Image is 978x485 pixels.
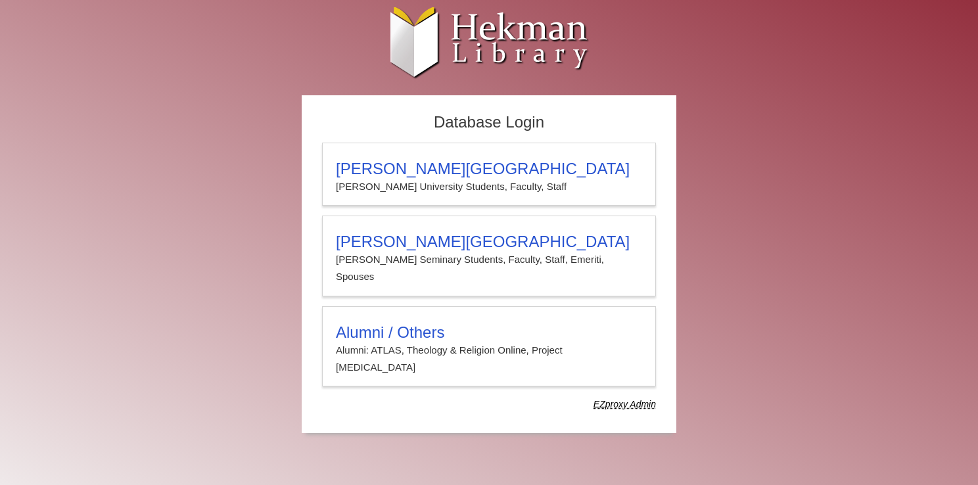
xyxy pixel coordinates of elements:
h2: Database Login [315,109,663,136]
p: Alumni: ATLAS, Theology & Religion Online, Project [MEDICAL_DATA] [336,342,642,377]
a: [PERSON_NAME][GEOGRAPHIC_DATA][PERSON_NAME] University Students, Faculty, Staff [322,143,656,206]
h3: Alumni / Others [336,323,642,342]
summary: Alumni / OthersAlumni: ATLAS, Theology & Religion Online, Project [MEDICAL_DATA] [336,323,642,377]
dfn: Use Alumni login [594,399,656,409]
p: [PERSON_NAME] University Students, Faculty, Staff [336,178,642,195]
p: [PERSON_NAME] Seminary Students, Faculty, Staff, Emeriti, Spouses [336,251,642,286]
h3: [PERSON_NAME][GEOGRAPHIC_DATA] [336,160,642,178]
a: [PERSON_NAME][GEOGRAPHIC_DATA][PERSON_NAME] Seminary Students, Faculty, Staff, Emeriti, Spouses [322,216,656,296]
h3: [PERSON_NAME][GEOGRAPHIC_DATA] [336,233,642,251]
